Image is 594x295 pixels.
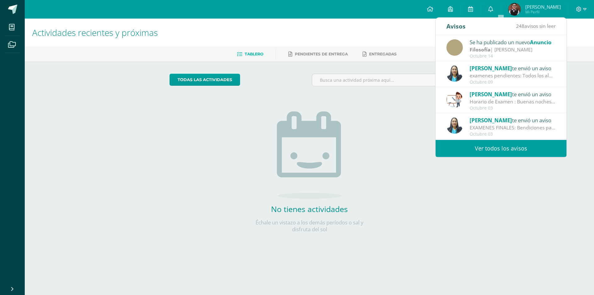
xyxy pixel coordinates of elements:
a: Entregadas [363,49,397,59]
div: Octubre 09 [470,80,556,85]
a: Tablero [237,49,263,59]
a: Ver todos los avisos [436,140,566,157]
div: Horario de Examen : Buenas noches, envio el horario de exámenes [470,98,556,105]
div: Se ha publicado un nuevo [470,38,556,46]
span: avisos sin leer [516,23,556,29]
span: Tablero [245,52,263,56]
span: [PERSON_NAME] [470,91,512,98]
span: Entregadas [369,52,397,56]
span: Pendientes de entrega [295,52,348,56]
span: [PERSON_NAME] [470,65,512,72]
strong: Filosofía [470,46,490,53]
div: examenes pendientes: Todos los alumnos que tienen exámenes pendientes, deben presentarse ,mañana ... [470,72,556,79]
img: 49168807a2b8cca0ef2119beca2bd5ad.png [446,117,463,134]
span: Mi Perfil [525,9,561,15]
span: Anuncio [530,39,551,46]
div: Octubre 03 [470,132,556,137]
span: [PERSON_NAME] [525,4,561,10]
div: te envió un aviso [470,90,556,98]
div: te envió un aviso [470,116,556,124]
img: no_activities.png [277,111,342,199]
img: 455bf766dc1d11c7e74e486f8cbc5a2b.png [508,3,521,15]
h2: No tienes actividades [247,204,371,214]
a: todas las Actividades [170,74,240,86]
div: te envió un aviso [470,64,556,72]
p: Échale un vistazo a los demás períodos o sal y disfruta del sol [247,219,371,233]
span: [PERSON_NAME] [470,117,512,124]
input: Busca una actividad próxima aquí... [312,74,449,86]
a: Pendientes de entrega [288,49,348,59]
div: EXAMENES FINALES: Bendiciones para cada uno Se les recuerda que la otra semana se estarán realiza... [470,124,556,131]
img: 66b8cf1cec89364a4f61a7e3b14e6833.png [446,91,463,108]
div: Octubre 14 [470,54,556,59]
img: 49168807a2b8cca0ef2119beca2bd5ad.png [446,65,463,82]
div: Octubre 03 [470,106,556,111]
span: 248 [516,23,524,29]
span: Actividades recientes y próximas [32,27,158,38]
div: | [PERSON_NAME] [470,46,556,53]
